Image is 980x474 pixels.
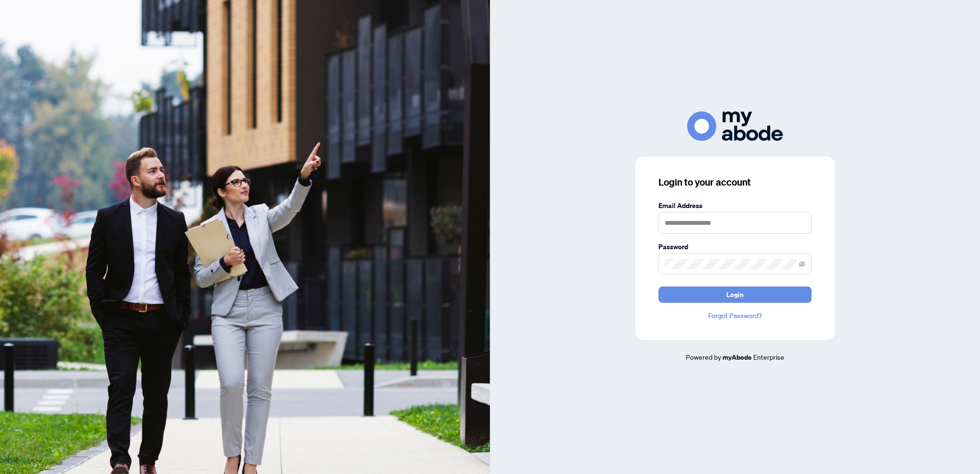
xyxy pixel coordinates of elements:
[658,310,812,321] a: Forgot Password?
[658,242,812,252] label: Password
[799,261,805,267] span: eye-invisible
[686,353,721,361] span: Powered by
[753,353,784,361] span: Enterprise
[687,111,783,141] img: ma-logo
[658,287,812,303] button: Login
[658,200,812,211] label: Email Address
[726,287,744,302] span: Login
[723,352,752,363] a: myAbode
[658,176,812,189] h3: Login to your account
